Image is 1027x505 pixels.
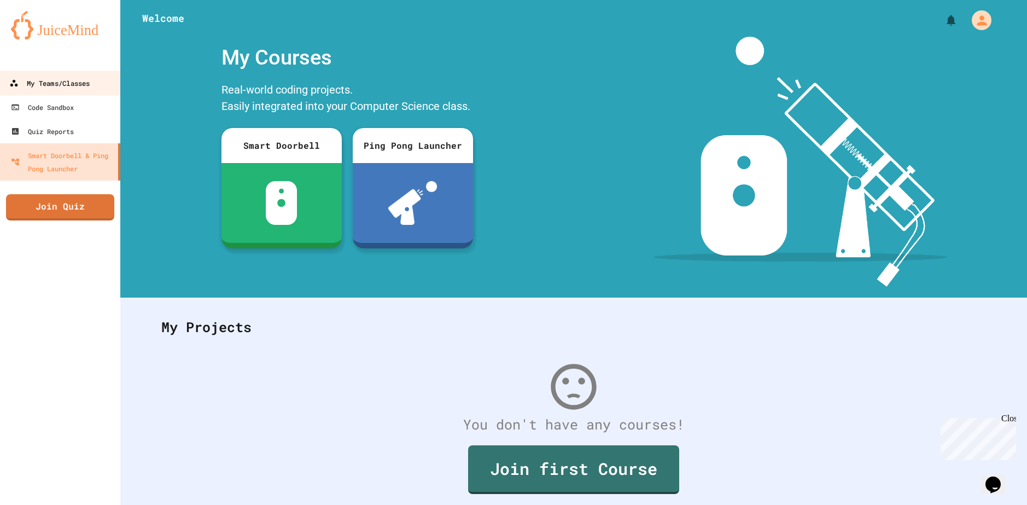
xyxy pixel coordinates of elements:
div: My Teams/Classes [9,77,90,90]
a: Join first Course [468,445,679,494]
img: sdb-white.svg [266,181,297,225]
div: My Projects [150,306,997,349]
iframe: chat widget [936,414,1016,460]
div: Code Sandbox [11,101,74,114]
div: My Courses [216,37,479,79]
img: ppl-with-ball.png [388,181,437,225]
img: logo-orange.svg [11,11,109,39]
div: Quiz Reports [11,125,74,138]
div: You don't have any courses! [150,414,997,435]
a: Join Quiz [6,194,114,220]
div: Smart Doorbell & Ping Pong Launcher [11,149,114,175]
div: Real-world coding projects. Easily integrated into your Computer Science class. [216,79,479,120]
div: My Notifications [924,11,960,30]
img: banner-image-my-projects.png [653,37,947,287]
div: Ping Pong Launcher [353,128,473,163]
div: Smart Doorbell [221,128,342,163]
div: My Account [960,8,994,33]
div: Chat with us now!Close [4,4,75,69]
iframe: chat widget [981,461,1016,494]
